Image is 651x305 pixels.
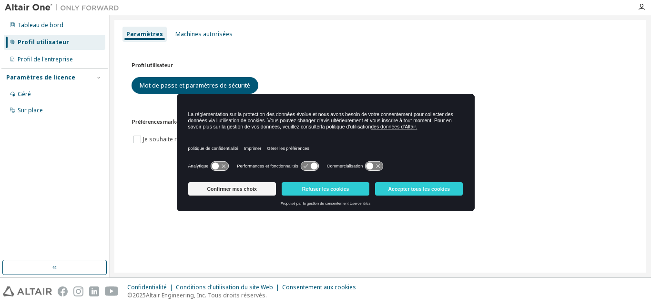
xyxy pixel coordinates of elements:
font: Tableau de bord [18,21,63,29]
font: Préférences marketing [132,118,189,125]
font: Confidentialité [127,283,167,291]
img: altair_logo.svg [3,286,52,296]
font: Conditions d'utilisation du site Web [176,283,273,291]
font: Paramètres de licence [6,73,75,81]
font: 2025 [132,291,146,299]
font: Sur place [18,106,43,114]
img: linkedin.svg [89,286,99,296]
font: © [127,291,132,299]
img: youtube.svg [105,286,119,296]
img: instagram.svg [73,286,83,296]
button: Mot de passe et paramètres de sécurité [132,77,258,94]
font: Je souhaite recevoir des e-mails marketing d'Altair [143,135,280,143]
font: Profil de l'entreprise [18,55,73,63]
font: Paramètres [126,30,163,38]
font: Profil utilisateur [132,61,173,69]
font: Profil utilisateur [18,38,69,46]
font: Mot de passe et paramètres de sécurité [140,81,250,89]
img: facebook.svg [58,286,68,296]
font: Machines autorisées [175,30,233,38]
img: Altaïr Un [5,3,124,12]
font: Géré [18,90,31,98]
font: Consentement aux cookies [282,283,356,291]
font: Altair Engineering, Inc. Tous droits réservés. [146,291,267,299]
